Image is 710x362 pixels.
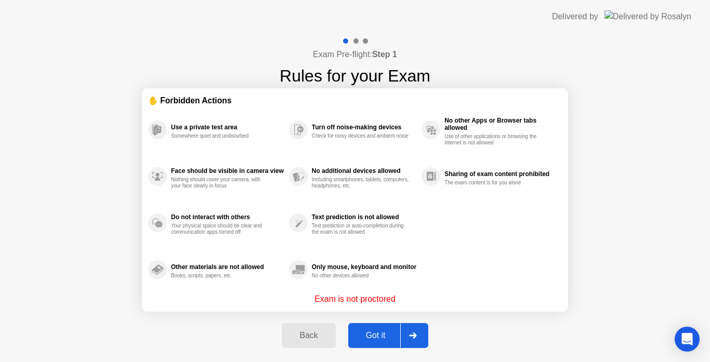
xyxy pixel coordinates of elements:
[348,323,428,348] button: Got it
[285,331,332,340] div: Back
[444,170,557,178] div: Sharing of exam content prohibited
[312,133,410,139] div: Check for noisy devices and ambient noise
[171,177,269,189] div: Nothing should cover your camera, with your face clearly in focus
[372,50,397,59] b: Step 1
[171,133,269,139] div: Somewhere quiet and undisturbed
[312,167,416,175] div: No additional devices allowed
[280,63,430,88] h1: Rules for your Exam
[552,10,598,23] div: Delivered by
[148,95,562,106] div: ✋ Forbidden Actions
[313,48,397,61] h4: Exam Pre-flight:
[444,180,543,186] div: The exam content is for you alone
[312,263,416,271] div: Only mouse, keyboard and monitor
[444,133,543,146] div: Use of other applications or browsing the internet is not allowed
[171,167,284,175] div: Face should be visible in camera view
[312,223,410,235] div: Text prediction or auto-completion during the exam is not allowed
[312,177,410,189] div: Including smartphones, tablets, computers, headphones, etc.
[351,331,400,340] div: Got it
[312,273,410,279] div: No other devices allowed
[312,124,416,131] div: Turn off noise-making devices
[282,323,335,348] button: Back
[171,263,284,271] div: Other materials are not allowed
[604,10,691,22] img: Delivered by Rosalyn
[171,273,269,279] div: Books, scripts, papers, etc
[171,124,284,131] div: Use a private test area
[171,213,284,221] div: Do not interact with others
[444,117,557,131] div: No other Apps or Browser tabs allowed
[314,293,396,305] p: Exam is not proctored
[171,223,269,235] div: Your physical space should be clear and communication apps turned off
[312,213,416,221] div: Text prediction is not allowed
[675,327,700,352] div: Open Intercom Messenger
